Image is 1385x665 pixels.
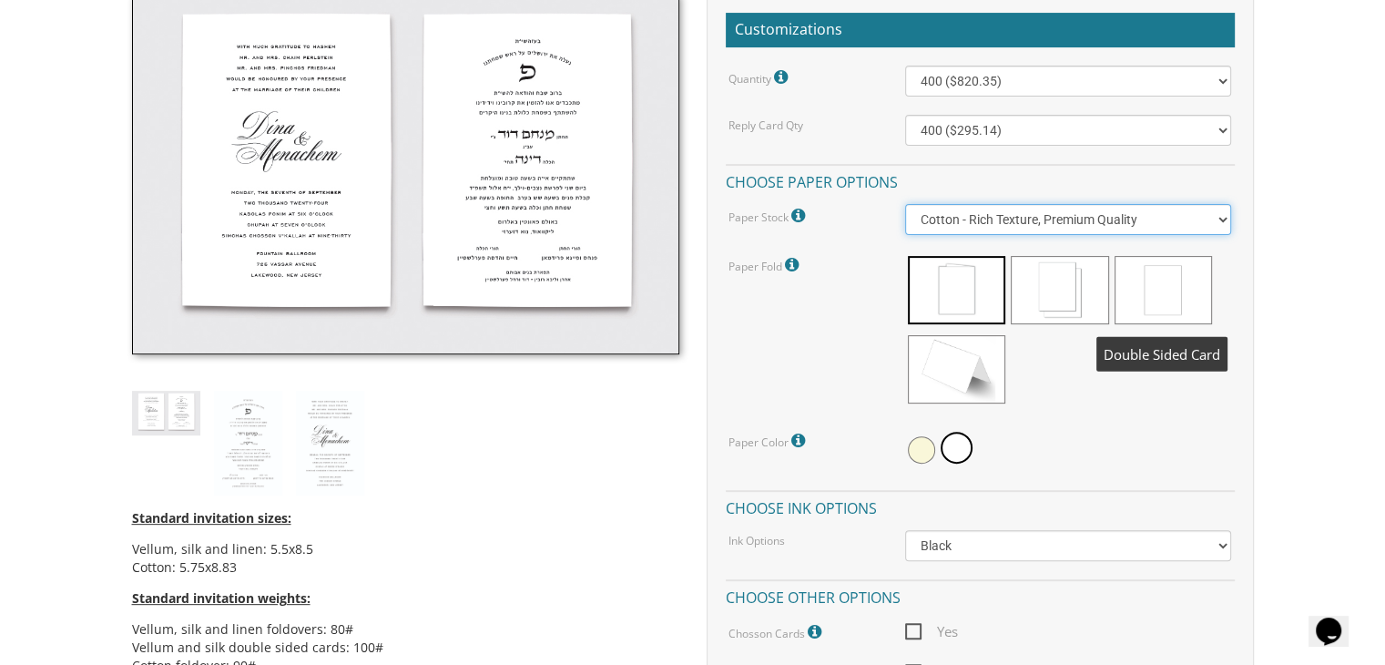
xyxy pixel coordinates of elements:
[728,204,810,228] label: Paper Stock
[905,620,958,643] span: Yes
[132,589,311,607] span: Standard invitation weights:
[728,429,810,453] label: Paper Color
[214,391,282,496] img: style5_heb.jpg
[728,253,803,277] label: Paper Fold
[132,639,679,657] li: Vellum and silk double sided cards: 100#
[728,118,803,133] label: Reply Card Qty
[726,164,1235,196] h4: Choose paper options
[132,391,200,435] img: style5_thumb.jpg
[726,490,1235,522] h4: Choose ink options
[132,540,679,558] li: Vellum, silk and linen: 5.5x8.5
[728,533,785,548] label: Ink Options
[132,509,291,527] span: Standard invitation sizes:
[726,579,1235,611] h4: Choose other options
[296,391,364,496] img: style5_eng.jpg
[132,558,679,577] li: Cotton: 5.75x8.83
[728,620,826,644] label: Chosson Cards
[132,620,679,639] li: Vellum, silk and linen foldovers: 80#
[726,13,1235,47] h2: Customizations
[728,66,792,89] label: Quantity
[1309,592,1367,647] iframe: chat widget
